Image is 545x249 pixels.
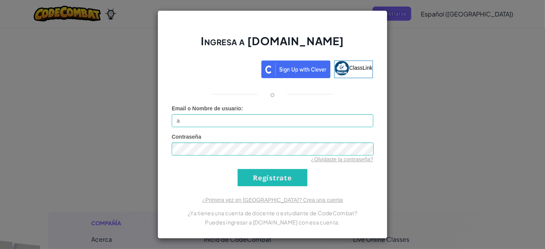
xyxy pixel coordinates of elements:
[172,208,373,218] p: ¿Ya tienes una cuenta de docente o estudiante de CodeCombat?
[349,65,373,71] span: ClassLink
[311,156,373,162] a: ¿Olvidaste la contraseña?
[172,218,373,227] p: Puedes ingresar a [DOMAIN_NAME] con esa cuenta.
[261,61,330,78] img: clever_sso_button@2x.png
[335,61,349,75] img: classlink-logo-small.png
[238,169,307,186] input: Regístrate
[202,197,343,203] a: ¿Primera vez en [GEOGRAPHIC_DATA]? Crea una cuenta
[270,90,275,99] p: o
[172,105,243,112] label: :
[168,60,261,77] iframe: Botón Iniciar sesión con Google
[172,105,241,111] span: Email o Nombre de usuario
[172,34,373,56] h2: Ingresa a [DOMAIN_NAME]
[172,134,201,140] span: Contraseña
